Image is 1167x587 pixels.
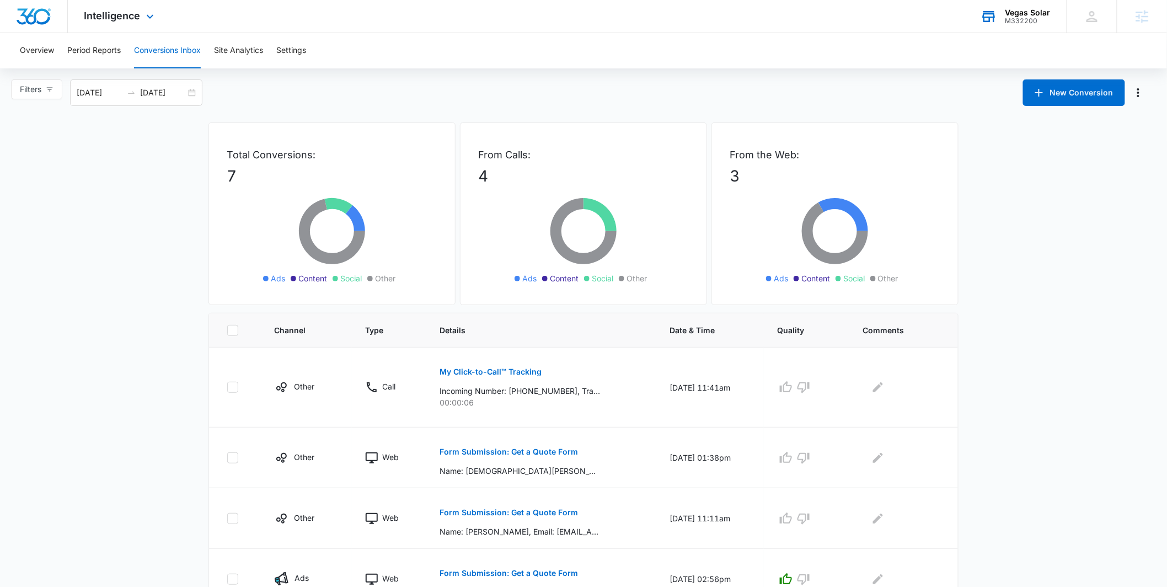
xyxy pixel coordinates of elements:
[656,488,764,549] td: [DATE] 11:11am
[869,449,887,467] button: Edit Comments
[440,499,578,526] button: Form Submission: Get a Quote Form
[275,324,323,336] span: Channel
[730,147,940,162] p: From the Web:
[774,273,788,284] span: Ads
[365,324,397,336] span: Type
[440,385,600,397] p: Incoming Number: [PHONE_NUMBER], Tracking Number: [PHONE_NUMBER], Ring To: [PHONE_NUMBER], Caller...
[1023,79,1125,106] button: New Conversion
[869,510,887,527] button: Edit Comments
[550,273,579,284] span: Content
[110,64,119,73] img: tab_keywords_by_traffic_grey.svg
[730,164,940,188] p: 3
[214,33,263,68] button: Site Analytics
[627,273,647,284] span: Other
[298,273,327,284] span: Content
[522,273,537,284] span: Ads
[440,560,578,586] button: Form Submission: Get a Quote Form
[77,87,122,99] input: Start date
[227,147,437,162] p: Total Conversions:
[18,18,26,26] img: logo_orange.svg
[478,164,689,188] p: 4
[382,512,399,524] p: Web
[20,33,54,68] button: Overview
[134,33,201,68] button: Conversions Inbox
[375,273,395,284] span: Other
[440,359,542,385] button: My Click-to-Call™ Tracking
[863,324,924,336] span: Comments
[382,451,399,463] p: Web
[11,79,62,99] button: Filters
[382,381,395,392] p: Call
[127,88,136,97] span: swap-right
[440,526,600,537] p: Name: [PERSON_NAME], Email: [EMAIL_ADDRESS][DOMAIN_NAME], Address: [STREET_ADDRESS], Phone: [PHON...
[382,573,399,584] p: Web
[295,381,315,392] p: Other
[1005,8,1051,17] div: account name
[295,572,309,584] p: Ads
[42,65,99,72] div: Domain Overview
[84,10,141,22] span: Intelligence
[1005,17,1051,25] div: account id
[801,273,830,284] span: Content
[656,348,764,428] td: [DATE] 11:41am
[440,448,578,456] p: Form Submission: Get a Quote Form
[440,368,542,376] p: My Click-to-Call™ Tracking
[271,273,285,284] span: Ads
[478,147,689,162] p: From Calls:
[440,509,578,516] p: Form Submission: Get a Quote Form
[1129,84,1147,102] button: Manage Numbers
[18,29,26,38] img: website_grey.svg
[276,33,306,68] button: Settings
[295,451,315,463] p: Other
[20,83,41,95] span: Filters
[140,87,186,99] input: End date
[31,18,54,26] div: v 4.0.25
[440,324,627,336] span: Details
[29,29,121,38] div: Domain: [DOMAIN_NAME]
[67,33,121,68] button: Period Reports
[869,378,887,396] button: Edit Comments
[592,273,613,284] span: Social
[656,428,764,488] td: [DATE] 01:38pm
[340,273,362,284] span: Social
[30,64,39,73] img: tab_domain_overview_orange.svg
[440,465,600,477] p: Name: [DEMOGRAPHIC_DATA][PERSON_NAME], Email: [EMAIL_ADDRESS][DOMAIN_NAME], Address: [STREET_ADDR...
[122,65,186,72] div: Keywords by Traffic
[777,324,820,336] span: Quality
[127,88,136,97] span: to
[670,324,735,336] span: Date & Time
[440,439,578,465] button: Form Submission: Get a Quote Form
[878,273,898,284] span: Other
[295,512,315,524] p: Other
[227,164,437,188] p: 7
[440,569,578,577] p: Form Submission: Get a Quote Form
[440,397,643,408] p: 00:00:06
[843,273,865,284] span: Social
